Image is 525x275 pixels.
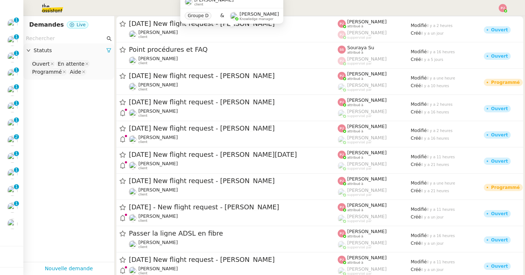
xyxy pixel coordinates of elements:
[338,203,346,211] img: svg
[421,58,443,62] span: il y a 5 jours
[29,20,64,30] nz-page-header-title: Demandes
[411,49,427,54] span: Modifié
[411,102,427,107] span: Modifié
[129,82,338,92] app-user-detailed-label: client
[15,34,18,41] p: 1
[338,109,346,117] img: users%2FoFdbodQ3TgNoWt9kP3GXAs5oaCq1%2Favatar%2Fprofile-pic.png
[15,101,18,107] p: 1
[347,114,372,118] span: suppervisé par
[15,184,18,191] p: 1
[138,240,178,245] span: [PERSON_NAME]
[338,109,411,118] app-user-label: suppervisé par
[347,62,372,66] span: suppervisé par
[338,135,411,144] app-user-label: suppervisé par
[338,45,411,54] app-user-label: attribué à
[347,255,387,260] span: [PERSON_NAME]
[491,80,520,85] div: Programmé
[411,267,421,272] span: Créé
[7,102,18,112] img: users%2FC9SBsJ0duuaSgpQFj5LgoEX8n0o2%2Favatar%2Fec9d51b8-9413-4189-adfb-7be4d8c96a3c
[338,20,346,28] img: svg
[427,102,453,106] span: il y a 2 heures
[338,124,411,133] app-user-label: attribué à
[338,124,346,132] img: svg
[68,68,87,75] nz-select-item: Aide
[347,109,387,114] span: [PERSON_NAME]
[129,214,137,222] img: users%2FC9SBsJ0duuaSgpQFj5LgoEX8n0o2%2Favatar%2Fec9d51b8-9413-4189-adfb-7be4d8c96a3c
[338,151,346,159] img: svg
[347,261,363,265] span: attribué à
[491,212,508,216] div: Ouvert
[427,260,455,264] span: il y a 11 heures
[338,229,346,237] img: svg
[491,159,508,163] div: Ouvert
[129,46,338,53] span: Point procédures et FAQ
[138,161,178,166] span: [PERSON_NAME]
[491,28,508,32] div: Ouvert
[347,161,387,167] span: [PERSON_NAME]
[7,69,18,79] img: users%2FC9SBsJ0duuaSgpQFj5LgoEX8n0o2%2Favatar%2Fec9d51b8-9413-4189-adfb-7be4d8c96a3c
[7,19,18,29] img: users%2FC9SBsJ0duuaSgpQFj5LgoEX8n0o2%2Favatar%2Fec9d51b8-9413-4189-adfb-7be4d8c96a3c
[411,154,427,159] span: Modifié
[14,151,19,156] nz-badge-sup: 1
[411,162,421,167] span: Créé
[7,52,18,62] img: users%2FC9SBsJ0duuaSgpQFj5LgoEX8n0o2%2Favatar%2Fec9d51b8-9413-4189-adfb-7be4d8c96a3c
[347,235,363,239] span: attribué à
[338,72,346,80] img: svg
[129,73,338,79] span: [DATE] New flight request - [PERSON_NAME]
[138,56,178,61] span: [PERSON_NAME]
[129,108,338,118] app-user-detailed-label: client
[338,162,346,170] img: users%2FoFdbodQ3TgNoWt9kP3GXAs5oaCq1%2Favatar%2Fprofile-pic.png
[138,82,178,88] span: [PERSON_NAME]
[491,185,520,190] div: Programmé
[411,75,427,81] span: Modifié
[338,176,411,186] app-user-label: attribué à
[338,214,411,223] app-user-label: suppervisé par
[129,99,338,105] span: [DATE] New flight request - [PERSON_NAME]
[138,108,178,114] span: [PERSON_NAME]
[421,31,444,35] span: il y a un jour
[129,178,338,184] span: [DATE] New flight request - [PERSON_NAME]
[411,207,427,212] span: Modifié
[129,135,137,143] img: users%2FC9SBsJ0duuaSgpQFj5LgoEX8n0o2%2Favatar%2Fec9d51b8-9413-4189-adfb-7be4d8c96a3c
[411,83,421,88] span: Créé
[347,245,372,249] span: suppervisé par
[15,67,18,74] p: 1
[347,36,372,40] span: suppervisé par
[338,97,411,107] app-user-label: attribué à
[338,177,346,185] img: svg
[347,240,387,245] span: [PERSON_NAME]
[338,256,346,264] img: svg
[347,71,387,77] span: [PERSON_NAME]
[427,208,455,212] span: il y a 11 heures
[338,56,411,66] app-user-label: suppervisé par
[491,54,508,58] div: Ouvert
[411,188,421,193] span: Créé
[129,20,338,27] span: [DATE] New flight request - [PERSON_NAME]
[338,82,411,92] app-user-label: suppervisé par
[347,193,372,197] span: suppervisé par
[7,36,18,46] img: users%2FC9SBsJ0duuaSgpQFj5LgoEX8n0o2%2Favatar%2Fec9d51b8-9413-4189-adfb-7be4d8c96a3c
[421,241,444,245] span: il y a un jour
[338,136,346,144] img: users%2FoFdbodQ3TgNoWt9kP3GXAs5oaCq1%2Favatar%2Fprofile-pic.png
[338,83,346,91] img: users%2FoFdbodQ3TgNoWt9kP3GXAs5oaCq1%2Favatar%2Fprofile-pic.png
[421,163,449,167] span: il y a 21 heures
[411,31,421,36] span: Créé
[14,67,19,73] nz-badge-sup: 1
[411,57,421,62] span: Créé
[138,114,147,118] span: client
[7,152,18,163] img: users%2FC9SBsJ0duuaSgpQFj5LgoEX8n0o2%2Favatar%2Fec9d51b8-9413-4189-adfb-7be4d8c96a3c
[427,155,455,159] span: il y a 11 heures
[347,156,363,160] span: attribué à
[7,202,18,213] img: users%2FC9SBsJ0duuaSgpQFj5LgoEX8n0o2%2Favatar%2Fec9d51b8-9413-4189-adfb-7be4d8c96a3c
[129,187,338,197] app-user-detailed-label: client
[347,129,363,133] span: attribué à
[347,214,387,219] span: [PERSON_NAME]
[421,215,444,219] span: il y a un jour
[421,136,449,140] span: il y a 16 heures
[347,140,372,144] span: suppervisé par
[129,256,338,263] span: [DATE] New flight request - [PERSON_NAME]
[129,135,338,144] app-user-detailed-label: client
[129,109,137,117] img: users%2FC9SBsJ0duuaSgpQFj5LgoEX8n0o2%2Favatar%2Fec9d51b8-9413-4189-adfb-7be4d8c96a3c
[347,124,387,129] span: [PERSON_NAME]
[14,134,19,139] nz-badge-sup: 2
